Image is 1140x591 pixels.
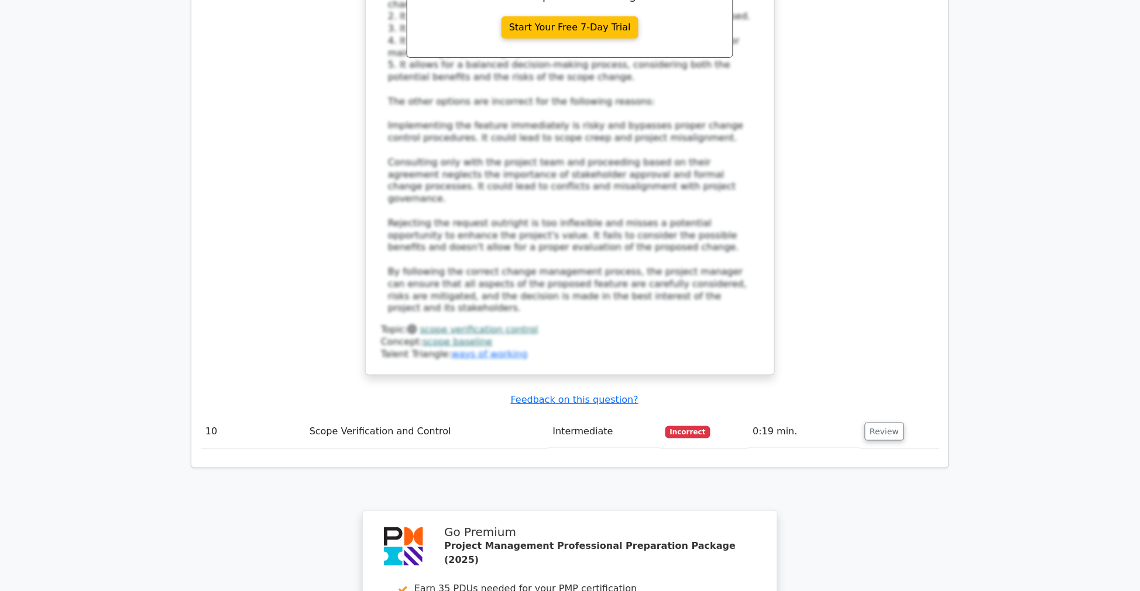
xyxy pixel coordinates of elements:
[548,415,661,448] td: Intermediate
[381,324,759,360] div: Talent Triangle:
[748,415,860,448] td: 0:19 min.
[502,16,638,39] a: Start Your Free 7-Day Trial
[305,415,548,448] td: Scope Verification and Control
[665,426,710,438] span: Incorrect
[201,415,305,448] td: 10
[452,348,528,360] a: ways of working
[511,394,638,405] a: Feedback on this question?
[381,336,759,348] div: Concept:
[865,423,905,441] button: Review
[420,324,538,335] a: scope verification control
[423,336,493,347] a: scope baseline
[381,324,759,336] div: Topic:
